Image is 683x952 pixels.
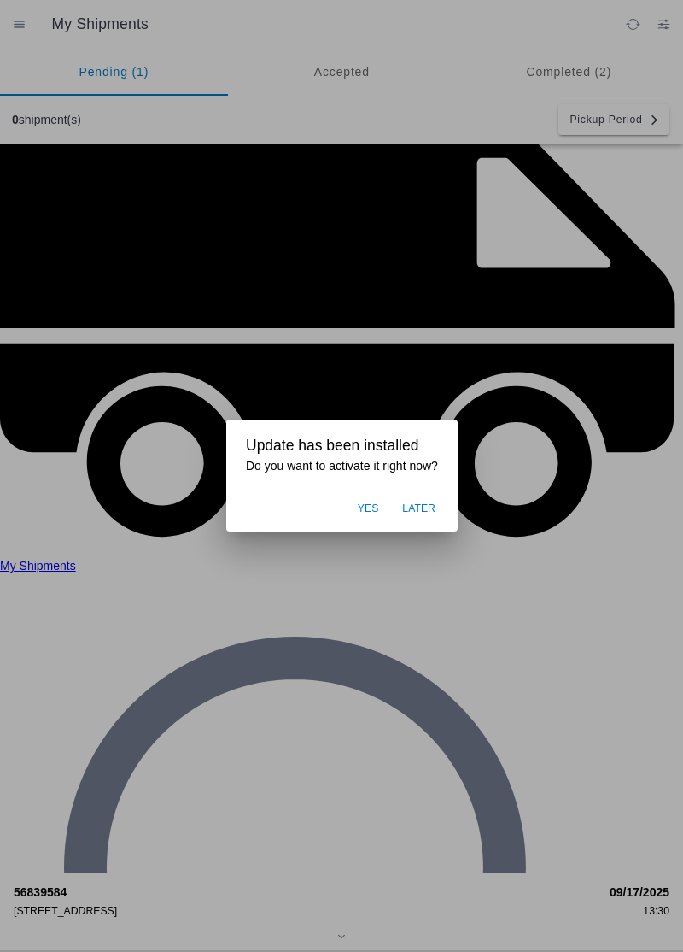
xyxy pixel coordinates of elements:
[357,502,378,517] span: Yes
[394,493,444,526] button: Later
[348,493,387,526] button: Yes
[402,502,435,517] span: Later
[246,437,438,455] h2: Update has been installed
[246,459,438,473] h3: Do you want to activate it right now?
